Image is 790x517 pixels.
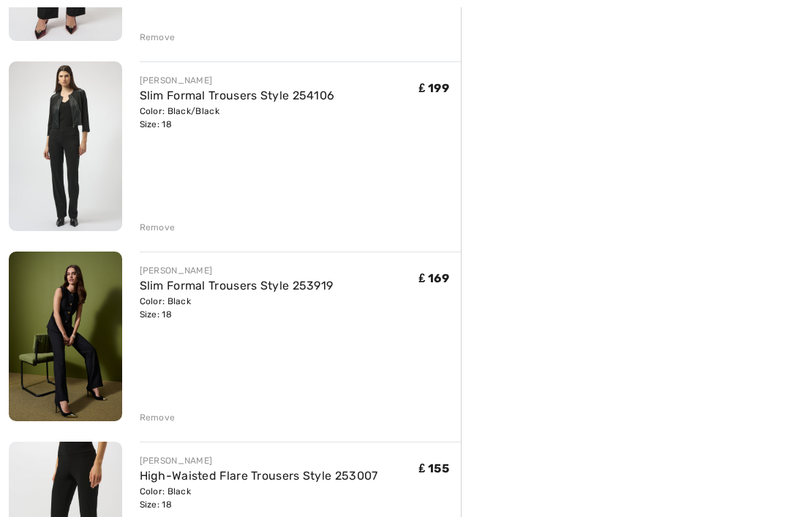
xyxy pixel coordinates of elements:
[140,221,176,234] div: Remove
[140,88,335,102] a: Slim Formal Trousers Style 254106
[419,271,449,285] span: ₤ 169
[419,81,449,95] span: ₤ 199
[140,74,335,87] div: [PERSON_NAME]
[140,411,176,424] div: Remove
[140,105,335,131] div: Color: Black/Black Size: 18
[9,252,122,421] img: Slim Formal Trousers Style 253919
[140,485,378,511] div: Color: Black Size: 18
[419,461,449,475] span: ₤ 155
[140,279,334,293] a: Slim Formal Trousers Style 253919
[140,454,378,467] div: [PERSON_NAME]
[140,31,176,44] div: Remove
[9,61,122,230] img: Slim Formal Trousers Style 254106
[140,295,334,321] div: Color: Black Size: 18
[140,264,334,277] div: [PERSON_NAME]
[140,469,378,483] a: High-Waisted Flare Trousers Style 253007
